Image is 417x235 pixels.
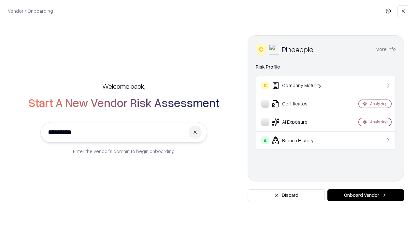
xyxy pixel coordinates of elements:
h2: Start A New Vendor Risk Assessment [28,96,220,109]
button: Discard [248,189,325,201]
img: Pineapple [269,44,279,55]
p: Vendor / Onboarding [8,8,53,14]
div: C [256,44,266,55]
p: Enter the vendor’s domain to begin onboarding [73,148,175,155]
div: AI Exposure [261,118,339,126]
div: A [261,136,269,144]
div: Analyzing [370,119,388,125]
div: Pineapple [282,44,313,55]
div: Company Maturity [261,82,339,89]
div: Risk Profile [256,63,396,71]
div: C [261,82,269,89]
div: Certificates [261,100,339,108]
div: Breach History [261,136,339,144]
button: Onboard Vendor [327,189,404,201]
div: Analyzing [370,101,388,106]
h5: Welcome back, [102,82,145,91]
button: More info [376,43,396,55]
